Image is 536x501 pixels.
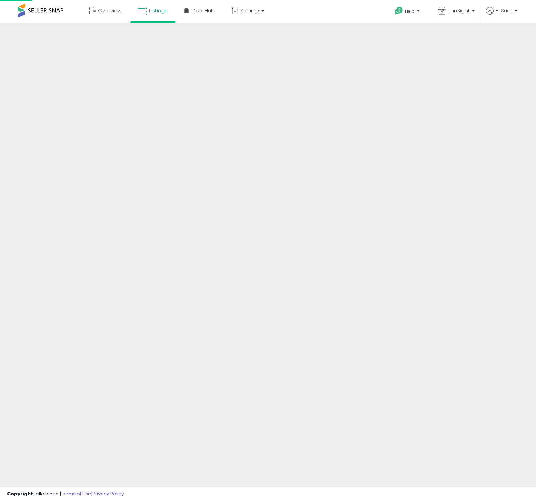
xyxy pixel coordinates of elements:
span: LinnSight [448,7,470,14]
a: Help [389,1,427,23]
span: Hi Suat [495,7,512,14]
i: Get Help [394,6,403,15]
span: Help [405,8,415,14]
span: Listings [149,7,168,14]
span: DataHub [192,7,215,14]
span: Overview [98,7,121,14]
a: Hi Suat [486,7,517,23]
